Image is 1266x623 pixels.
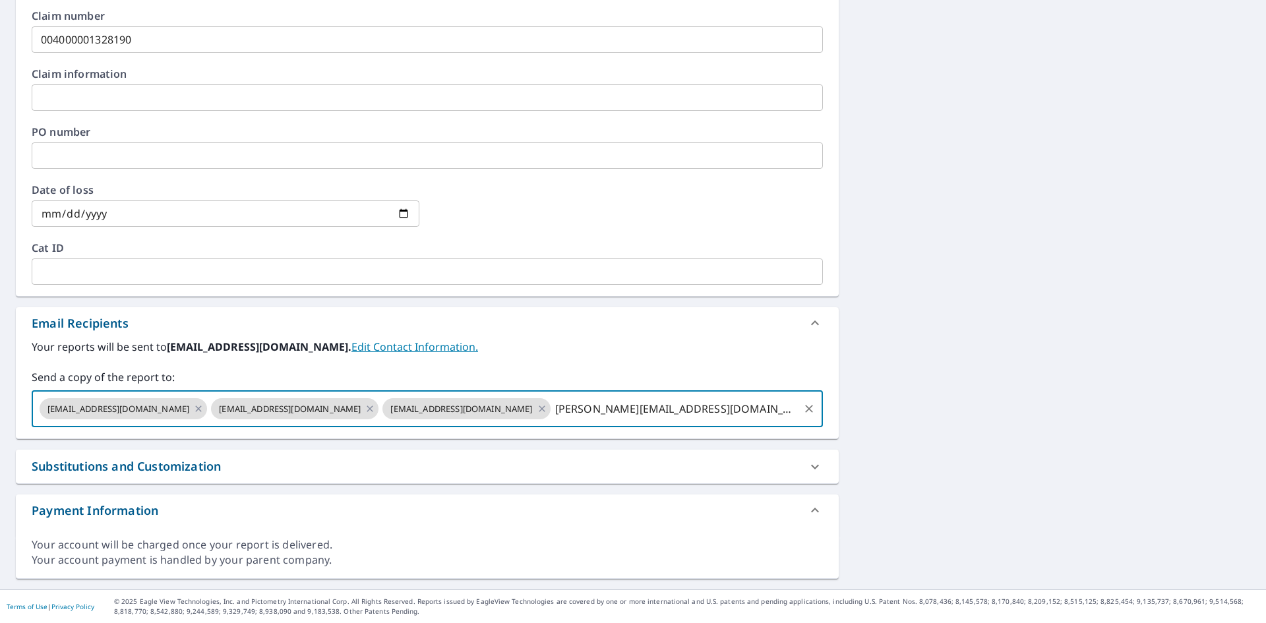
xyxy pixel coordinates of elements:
[382,398,550,419] div: [EMAIL_ADDRESS][DOMAIN_NAME]
[211,403,369,415] span: [EMAIL_ADDRESS][DOMAIN_NAME]
[32,185,419,195] label: Date of loss
[32,502,158,519] div: Payment Information
[16,307,839,339] div: Email Recipients
[32,339,823,355] label: Your reports will be sent to
[32,537,823,552] div: Your account will be charged once your report is delivered.
[32,369,823,385] label: Send a copy of the report to:
[32,552,823,568] div: Your account payment is handled by your parent company.
[40,398,207,419] div: [EMAIL_ADDRESS][DOMAIN_NAME]
[32,458,221,475] div: Substitutions and Customization
[32,314,129,332] div: Email Recipients
[32,11,823,21] label: Claim number
[32,69,823,79] label: Claim information
[382,403,540,415] span: [EMAIL_ADDRESS][DOMAIN_NAME]
[167,340,351,354] b: [EMAIL_ADDRESS][DOMAIN_NAME].
[32,127,823,137] label: PO number
[800,400,818,418] button: Clear
[114,597,1259,616] p: © 2025 Eagle View Technologies, Inc. and Pictometry International Corp. All Rights Reserved. Repo...
[7,603,94,610] p: |
[32,243,823,253] label: Cat ID
[16,494,839,526] div: Payment Information
[40,403,197,415] span: [EMAIL_ADDRESS][DOMAIN_NAME]
[211,398,378,419] div: [EMAIL_ADDRESS][DOMAIN_NAME]
[351,340,478,354] a: EditContactInfo
[16,450,839,483] div: Substitutions and Customization
[7,602,47,611] a: Terms of Use
[51,602,94,611] a: Privacy Policy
